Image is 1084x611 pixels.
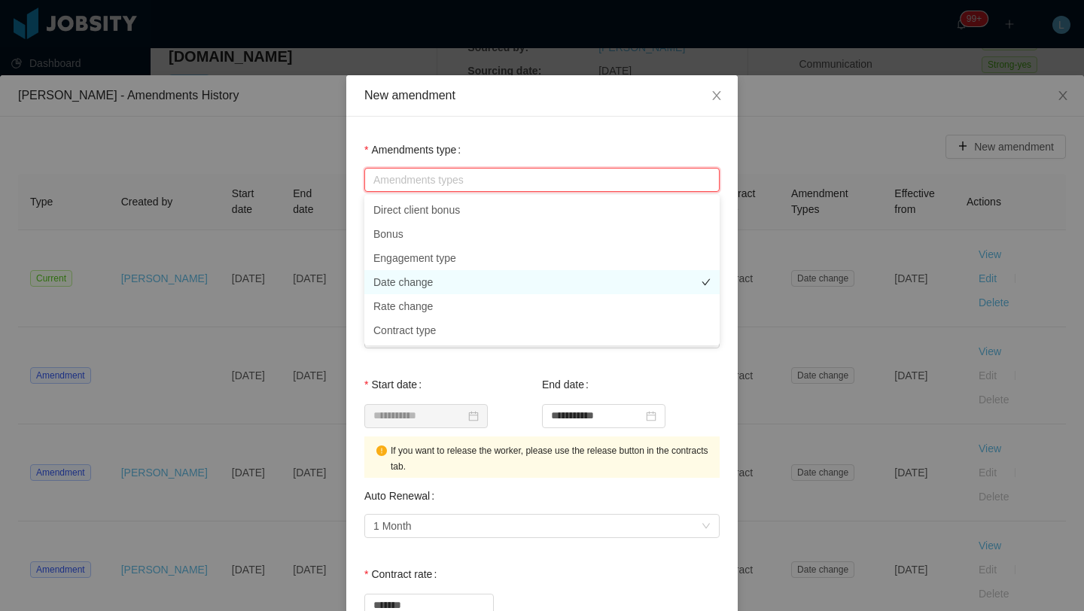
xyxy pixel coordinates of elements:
li: Rate change [364,294,720,318]
i: icon: calendar [646,411,656,421]
li: Engagement type [364,246,720,270]
i: icon: calendar [468,411,479,421]
span: If you want to release the worker, please use the release button in the contracts tab. [391,445,708,472]
div: 1 Month [373,515,412,537]
div: Amendments type is required [364,193,720,210]
div: Amendments types [373,172,704,187]
i: icon: check [702,278,711,287]
li: Direct client bonus [364,198,720,222]
i: icon: close [711,90,723,102]
i: icon: check [702,302,711,311]
i: icon: check [702,326,711,335]
div: New amendment [364,87,720,104]
i: icon: down [702,521,711,532]
label: End date [542,378,595,391]
i: icon: exclamation-circle [376,445,387,456]
button: Close [696,75,738,117]
label: Auto Renewal [364,490,440,502]
li: Date change [364,270,720,294]
input: Amendments type [369,172,377,190]
i: icon: check [702,230,711,239]
li: Contract type [364,318,720,342]
i: icon: check [702,254,711,263]
li: Bonus [364,222,720,246]
label: Start date [364,378,428,391]
i: icon: check [702,205,711,214]
label: Contract rate [364,568,443,580]
label: Amendments type [364,144,467,156]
